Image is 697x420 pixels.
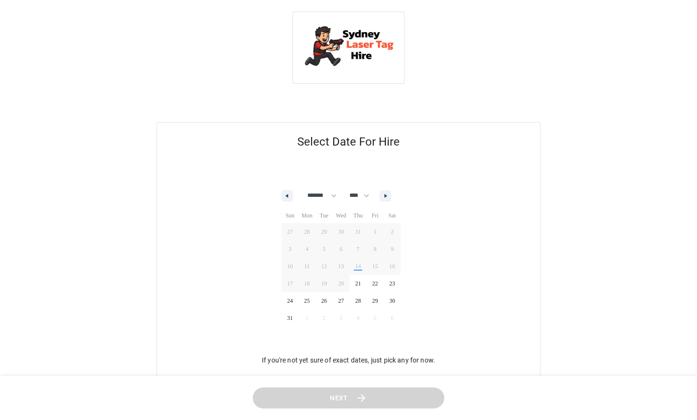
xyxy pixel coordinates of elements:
span: 4 [305,240,308,258]
button: 15 [367,258,384,275]
span: 24 [287,292,293,309]
span: Sat [383,208,401,223]
span: 1 [374,223,377,240]
button: 29 [367,292,384,309]
span: 9 [391,240,393,258]
button: 26 [315,292,333,309]
button: 22 [367,275,384,292]
span: 19 [321,275,327,292]
span: 23 [389,275,395,292]
span: Thu [349,208,367,223]
span: 7 [357,240,360,258]
button: 16 [383,258,401,275]
span: 16 [389,258,395,275]
button: 14 [349,258,367,275]
span: 13 [338,258,344,275]
span: 6 [339,240,342,258]
button: 28 [349,292,367,309]
button: 25 [299,292,316,309]
p: If you're not yet sure of exact dates, just pick any for now. [262,355,435,365]
span: 8 [374,240,377,258]
span: Wed [333,208,350,223]
span: 22 [372,275,378,292]
button: 7 [349,240,367,258]
span: 18 [304,275,310,292]
button: 24 [281,292,299,309]
button: 18 [299,275,316,292]
button: 11 [299,258,316,275]
span: 20 [338,275,344,292]
button: 27 [333,292,350,309]
span: 28 [355,292,361,309]
span: 3 [289,240,292,258]
button: 21 [349,275,367,292]
button: 20 [333,275,350,292]
span: 11 [304,258,310,275]
button: 3 [281,240,299,258]
button: 10 [281,258,299,275]
span: 17 [287,275,293,292]
button: 12 [315,258,333,275]
span: Mon [299,208,316,223]
button: 19 [315,275,333,292]
span: 10 [287,258,293,275]
h5: Select Date For Hire [157,123,540,161]
button: 4 [299,240,316,258]
span: 15 [372,258,378,275]
span: Fri [367,208,384,223]
span: 31 [287,309,293,327]
button: 9 [383,240,401,258]
button: 30 [383,292,401,309]
button: 17 [281,275,299,292]
span: 5 [323,240,326,258]
span: 12 [321,258,327,275]
span: Tue [315,208,333,223]
button: 13 [333,258,350,275]
img: Sydney Laser Tag Hire logo [301,20,396,74]
span: 21 [355,275,361,292]
span: 26 [321,292,327,309]
span: 25 [304,292,310,309]
span: 2 [391,223,393,240]
button: 2 [383,223,401,240]
span: 14 [355,258,361,275]
button: 23 [383,275,401,292]
span: 30 [389,292,395,309]
button: 1 [367,223,384,240]
button: 31 [281,309,299,327]
span: Sun [281,208,299,223]
button: 8 [367,240,384,258]
button: 5 [315,240,333,258]
span: 29 [372,292,378,309]
span: 27 [338,292,344,309]
button: 6 [333,240,350,258]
